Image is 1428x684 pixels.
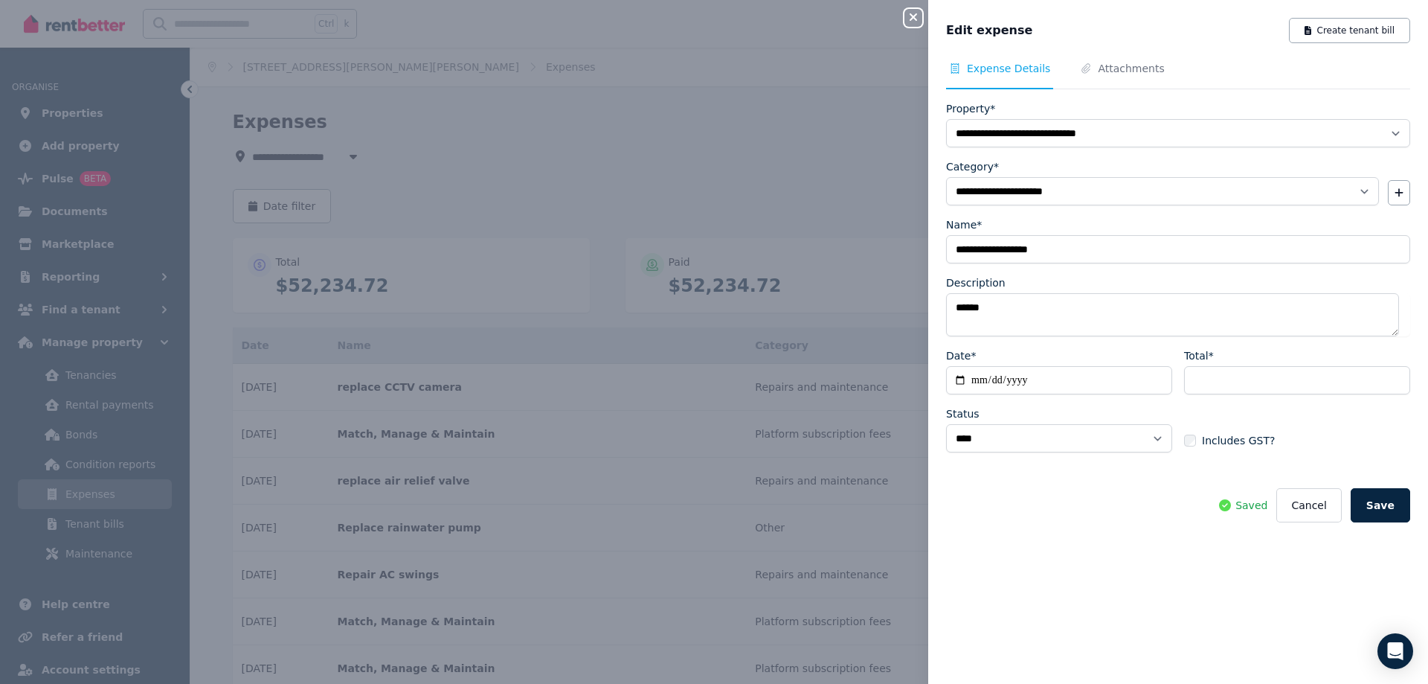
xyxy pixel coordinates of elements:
[967,61,1050,76] span: Expense Details
[1098,61,1164,76] span: Attachments
[1351,488,1410,522] button: Save
[946,348,976,363] label: Date*
[1184,348,1214,363] label: Total*
[946,101,995,116] label: Property*
[1289,18,1410,43] button: Create tenant bill
[946,61,1410,89] nav: Tabs
[946,406,980,421] label: Status
[1377,633,1413,669] div: Open Intercom Messenger
[1184,435,1196,447] input: Includes GST?
[946,217,982,232] label: Name*
[1276,488,1341,522] button: Cancel
[946,275,1006,290] label: Description
[1235,498,1267,513] span: Saved
[1202,433,1275,448] span: Includes GST?
[946,159,999,174] label: Category*
[946,22,1032,39] span: Edit expense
